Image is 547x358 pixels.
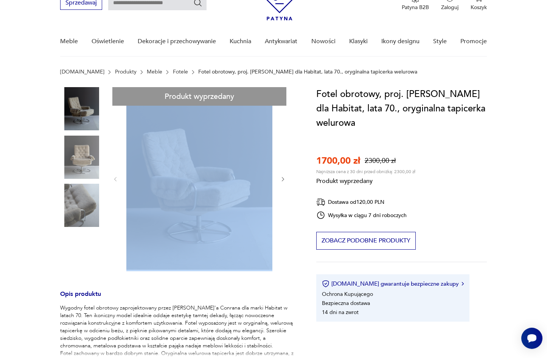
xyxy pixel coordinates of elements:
p: Patyna B2B [402,4,429,11]
a: Style [433,27,447,56]
a: Promocje [460,27,487,56]
a: Oświetlenie [92,27,124,56]
li: Bezpieczna dostawa [322,300,370,307]
button: [DOMAIN_NAME] gwarantuje bezpieczne zakupy [322,280,464,288]
a: Meble [60,27,78,56]
img: Ikona dostawy [316,197,325,207]
li: 14 dni na zwrot [322,309,359,316]
a: Fotele [173,69,188,75]
button: Zobacz podobne produkty [316,232,416,250]
p: Najniższa cena z 30 dni przed obniżką: 2300,00 zł [316,169,415,175]
a: Produkty [115,69,137,75]
p: Koszyk [471,4,487,11]
a: Meble [147,69,162,75]
div: Dostawa od 120,00 PLN [316,197,407,207]
img: Ikona certyfikatu [322,280,329,288]
a: Kuchnia [230,27,251,56]
p: Zaloguj [441,4,458,11]
p: Fotel obrotowy, proj. [PERSON_NAME] dla Habitat, lata 70., oryginalna tapicerka welurowa [198,69,417,75]
h1: Fotel obrotowy, proj. [PERSON_NAME] dla Habitat, lata 70., oryginalna tapicerka welurowa [316,87,487,130]
a: Klasyki [349,27,368,56]
p: 2300,00 zł [365,156,396,166]
div: Wysyłka w ciągu 7 dni roboczych [316,211,407,220]
a: Ikony designu [381,27,420,56]
li: Ochrona Kupującego [322,291,373,298]
p: 1700,00 zł [316,155,360,167]
iframe: Smartsupp widget button [521,328,542,349]
h3: Opis produktu [60,292,298,304]
a: Dekoracje i przechowywanie [138,27,216,56]
a: Sprzedawaj [60,1,102,6]
a: [DOMAIN_NAME] [60,69,104,75]
p: Produkt wyprzedany [316,175,415,185]
a: Nowości [311,27,336,56]
a: Antykwariat [265,27,297,56]
img: Ikona strzałki w prawo [462,282,464,286]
